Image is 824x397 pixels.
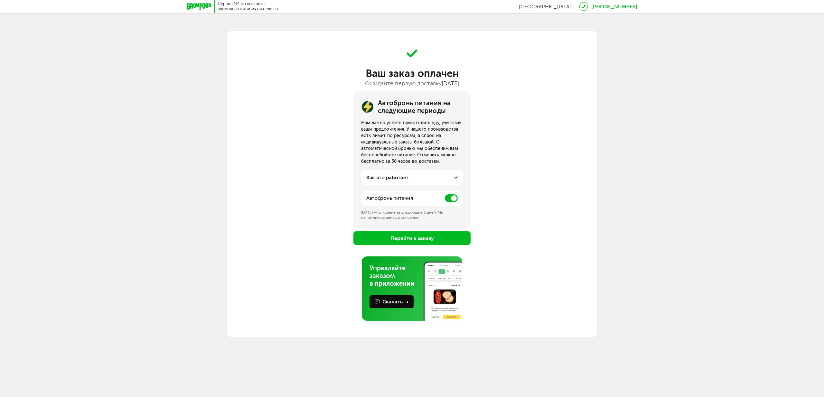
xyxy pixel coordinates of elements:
[353,231,471,245] button: Перейти к заказу
[442,80,459,87] span: [DATE]
[366,174,408,181] div: Как это работает
[370,264,421,287] div: Управляйте заказом в приложении
[361,120,463,165] div: Нам важно успеть приготовить еду, учитывая ваши предпочтения. У нашего производства есть лимит по...
[218,1,278,12] div: Сервис №1 по доставке здорового питания на неделю
[361,210,463,220] div: [DATE] — списание за следующие 6 дней. Мы напомним за день до списания.
[591,4,637,10] a: [PHONE_NUMBER]
[519,4,571,10] span: [GEOGRAPHIC_DATA]
[370,295,414,308] button: Скачать
[227,68,597,78] div: Ваш заказ оплачен
[382,298,408,306] div: Скачать
[227,79,597,88] div: Ожидайте первую доставку
[378,99,463,115] div: Автобронь питания на следующие периоды
[366,194,413,202] p: Автобронь питания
